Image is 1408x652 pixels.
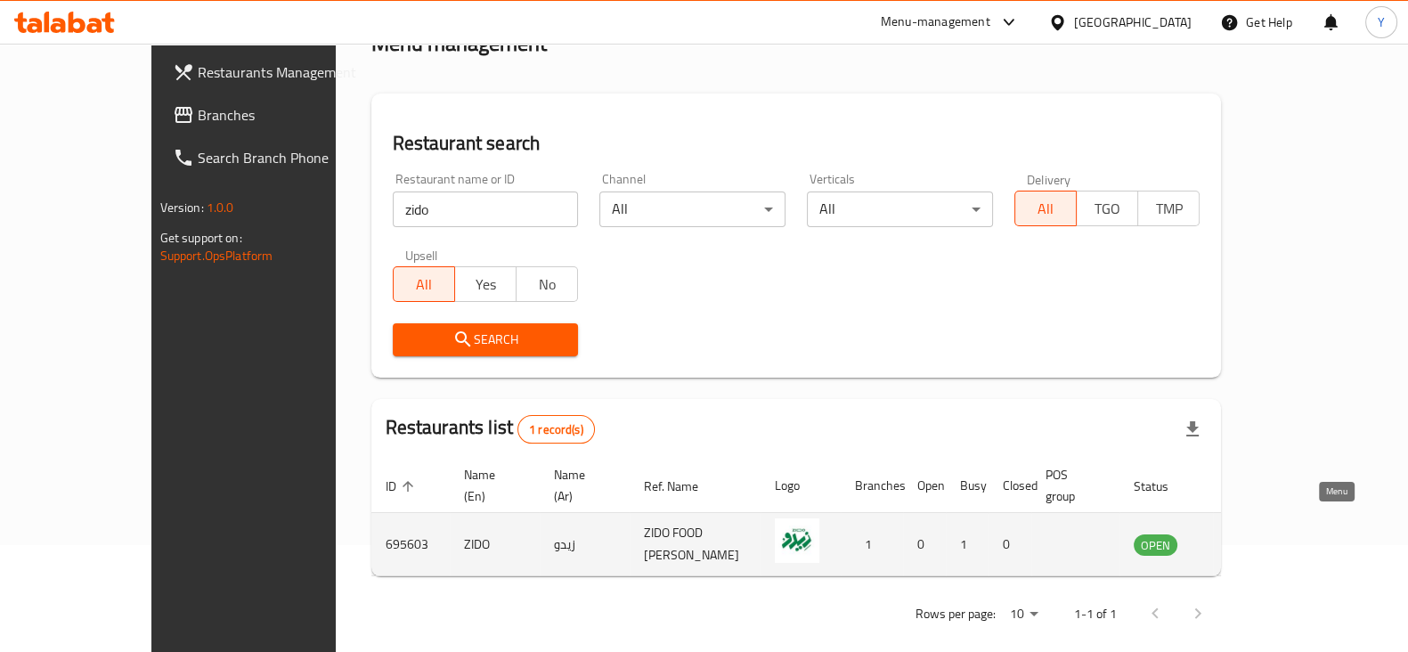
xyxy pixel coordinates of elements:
[160,244,273,267] a: Support.OpsPlatform
[371,459,1274,576] table: enhanced table
[393,192,579,227] input: Search for restaurant name or ID..
[1076,191,1138,226] button: TGO
[1145,196,1192,222] span: TMP
[989,459,1031,513] th: Closed
[1014,191,1077,226] button: All
[1074,12,1192,32] div: [GEOGRAPHIC_DATA]
[393,266,455,302] button: All
[946,459,989,513] th: Busy
[903,513,946,576] td: 0
[807,192,993,227] div: All
[1213,459,1274,513] th: Action
[761,459,841,513] th: Logo
[517,415,595,444] div: Total records count
[371,29,547,58] h2: Menu management
[159,51,387,94] a: Restaurants Management
[1022,196,1070,222] span: All
[1134,535,1177,556] span: OPEN
[407,329,565,351] span: Search
[1002,601,1045,628] div: Rows per page:
[198,61,372,83] span: Restaurants Management
[1073,603,1116,625] p: 1-1 of 1
[540,513,630,576] td: زيدو
[1134,534,1177,556] div: OPEN
[198,147,372,168] span: Search Branch Phone
[841,459,903,513] th: Branches
[405,249,438,261] label: Upsell
[450,513,540,576] td: ZIDO
[386,414,595,444] h2: Restaurants list
[989,513,1031,576] td: 0
[371,513,450,576] td: 695603
[946,513,989,576] td: 1
[207,196,234,219] span: 1.0.0
[881,12,990,33] div: Menu-management
[775,518,819,563] img: ZIDO
[462,272,509,297] span: Yes
[1137,191,1200,226] button: TMP
[630,513,761,576] td: ZIDO FOOD [PERSON_NAME]
[454,266,517,302] button: Yes
[516,266,578,302] button: No
[160,196,204,219] span: Version:
[915,603,995,625] p: Rows per page:
[1134,476,1192,497] span: Status
[386,476,419,497] span: ID
[393,130,1200,157] h2: Restaurant search
[1378,12,1385,32] span: Y
[401,272,448,297] span: All
[903,459,946,513] th: Open
[159,94,387,136] a: Branches
[841,513,903,576] td: 1
[464,464,518,507] span: Name (En)
[554,464,608,507] span: Name (Ar)
[524,272,571,297] span: No
[1084,196,1131,222] span: TGO
[160,226,242,249] span: Get support on:
[518,421,594,438] span: 1 record(s)
[1046,464,1098,507] span: POS group
[599,192,785,227] div: All
[198,104,372,126] span: Branches
[393,323,579,356] button: Search
[159,136,387,179] a: Search Branch Phone
[1027,173,1071,185] label: Delivery
[644,476,721,497] span: Ref. Name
